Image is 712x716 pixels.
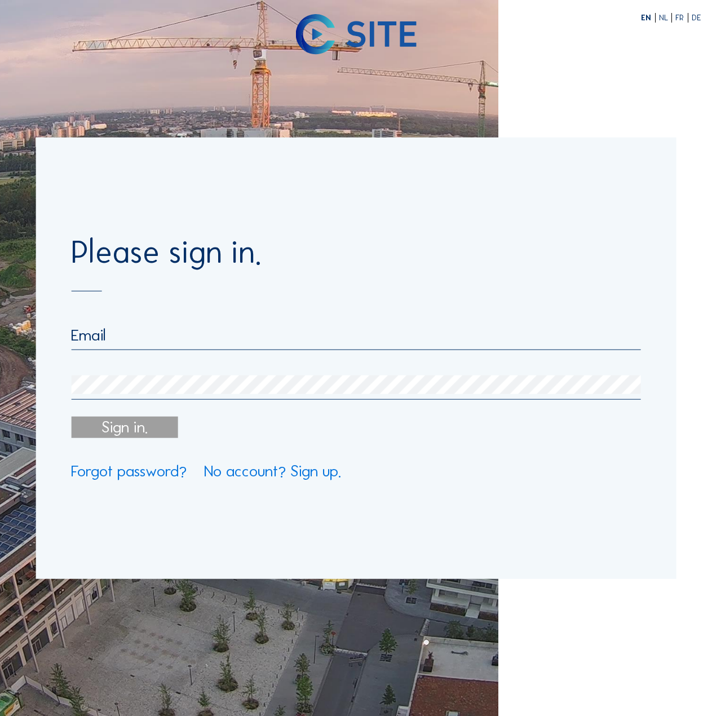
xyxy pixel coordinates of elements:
[692,14,701,22] div: DE
[659,14,672,22] div: NL
[71,463,187,479] a: Forgot password?
[71,416,178,437] div: Sign in.
[675,14,688,22] div: FR
[295,14,417,55] img: C-SITE logo
[71,325,640,344] input: Email
[204,463,341,479] a: No account? Sign up.
[71,237,640,291] div: Please sign in.
[641,14,655,22] div: EN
